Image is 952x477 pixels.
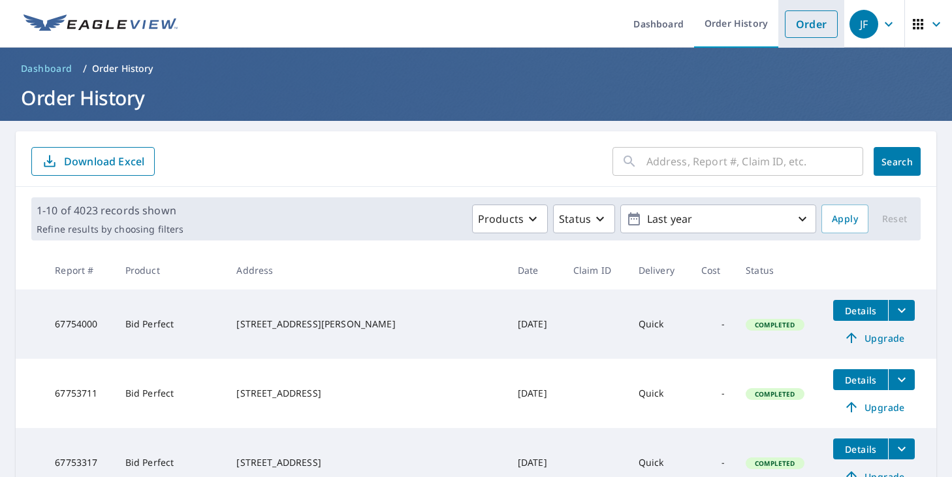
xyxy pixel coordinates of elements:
[92,62,153,75] p: Order History
[833,300,888,321] button: detailsBtn-67754000
[236,387,496,400] div: [STREET_ADDRESS]
[563,251,628,289] th: Claim ID
[478,211,524,227] p: Products
[16,58,936,79] nav: breadcrumb
[507,251,563,289] th: Date
[841,374,880,386] span: Details
[747,459,802,468] span: Completed
[821,205,868,233] button: Apply
[16,58,78,79] a: Dashboard
[628,251,691,289] th: Delivery
[83,61,87,76] li: /
[44,359,114,428] td: 67753711
[628,359,691,428] td: Quick
[841,304,880,317] span: Details
[21,62,72,75] span: Dashboard
[841,443,880,455] span: Details
[24,14,178,34] img: EV Logo
[37,223,183,235] p: Refine results by choosing filters
[691,251,735,289] th: Cost
[553,205,615,233] button: Status
[236,318,496,331] div: [STREET_ADDRESS][PERSON_NAME]
[888,438,915,459] button: filesDropdownBtn-67753317
[472,205,548,233] button: Products
[226,251,507,289] th: Address
[747,320,802,329] span: Completed
[642,208,795,231] p: Last year
[236,456,496,469] div: [STREET_ADDRESS]
[628,289,691,359] td: Quick
[735,251,823,289] th: Status
[37,203,183,218] p: 1-10 of 4023 records shown
[16,84,936,111] h1: Order History
[785,10,838,38] a: Order
[849,10,878,39] div: JF
[747,389,802,399] span: Completed
[841,330,907,346] span: Upgrade
[115,289,227,359] td: Bid Perfect
[888,300,915,321] button: filesDropdownBtn-67754000
[691,359,735,428] td: -
[559,211,591,227] p: Status
[833,397,915,418] a: Upgrade
[884,156,910,168] span: Search
[115,251,227,289] th: Product
[874,147,921,176] button: Search
[832,211,858,227] span: Apply
[646,143,863,180] input: Address, Report #, Claim ID, etc.
[31,147,155,176] button: Download Excel
[507,359,563,428] td: [DATE]
[620,205,816,233] button: Last year
[833,327,915,348] a: Upgrade
[833,438,888,459] button: detailsBtn-67753317
[691,289,735,359] td: -
[841,399,907,415] span: Upgrade
[115,359,227,428] td: Bid Perfect
[507,289,563,359] td: [DATE]
[833,369,888,390] button: detailsBtn-67753711
[64,154,144,169] p: Download Excel
[44,289,114,359] td: 67754000
[44,251,114,289] th: Report #
[888,369,915,390] button: filesDropdownBtn-67753711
